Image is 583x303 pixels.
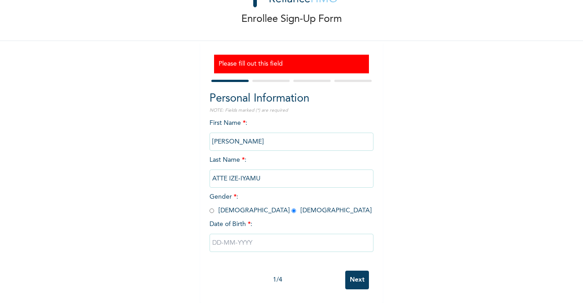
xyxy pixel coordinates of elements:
[210,220,252,229] span: Date of Birth :
[210,107,373,114] p: NOTE: Fields marked (*) are required
[210,120,373,145] span: First Name :
[219,59,364,69] h3: Please fill out this field
[210,194,372,214] span: Gender : [DEMOGRAPHIC_DATA] [DEMOGRAPHIC_DATA]
[241,12,342,27] p: Enrollee Sign-Up Form
[210,169,373,188] input: Enter your last name
[345,271,369,289] input: Next
[210,157,373,182] span: Last Name :
[210,91,373,107] h2: Personal Information
[210,133,373,151] input: Enter your first name
[210,275,345,285] div: 1 / 4
[210,234,373,252] input: DD-MM-YYYY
